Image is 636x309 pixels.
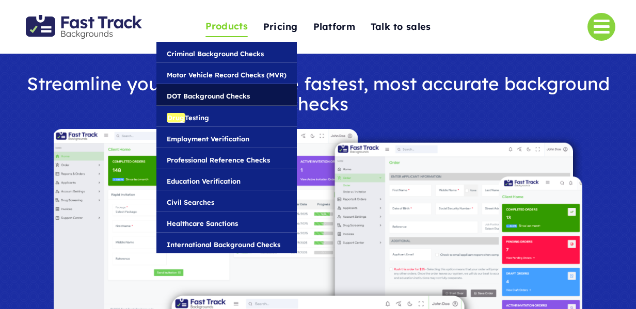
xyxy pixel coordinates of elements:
a: Healthcare Sanctions [156,212,297,232]
span: Employment Verification [167,133,249,144]
span: Civil Searches [167,197,214,208]
a: Platform [313,16,355,38]
h1: Streamline your hiring with the fastest, most accurate background checks [2,74,634,113]
a: International Background Checks [156,233,297,253]
a: Talk to sales [371,16,431,38]
span: Healthcare Sanctions [167,218,238,229]
span: International Background Checks [167,239,280,250]
span: Education Verification [167,175,241,187]
span: Talk to sales [371,19,431,35]
span: Testing [167,112,209,123]
img: Fast Track Backgrounds Logo [26,15,142,39]
a: Civil Searches [156,190,297,211]
span: Pricing [263,19,298,35]
em: Drug [167,113,185,122]
span: Products [205,19,248,35]
span: Motor Vehicle Record Checks (MVR) [167,69,287,80]
a: Motor Vehicle Record Checks (MVR) [156,63,297,84]
span: DOT Background Checks [167,90,250,102]
span: Criminal Background Checks [167,48,264,59]
span: Platform [313,19,355,35]
a: Criminal Background Checks [156,42,297,62]
a: Professional Reference Checks [156,148,297,169]
a: Employment Verification [156,127,297,148]
a: DOT Background Checks [156,84,297,105]
span: Professional Reference Checks [167,154,270,166]
nav: One Page [169,1,467,53]
a: Link to # [587,13,615,41]
a: Pricing [263,16,298,38]
a: Education Verification [156,169,297,190]
a: Fast Track Backgrounds Logo [26,14,142,25]
a: DrugTesting [156,106,297,126]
